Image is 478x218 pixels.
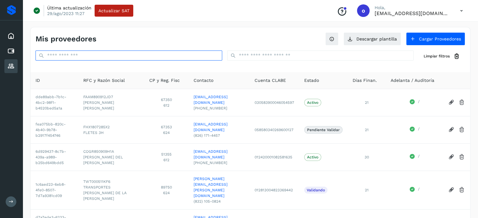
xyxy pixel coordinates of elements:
td: 012420001082581635 [250,143,299,171]
span: 612 [149,157,184,163]
div: Proveedores [4,59,18,73]
p: Activo [307,155,318,159]
div: Cuentas por pagar [4,44,18,58]
span: FAAM890912JD7 [83,94,139,100]
button: Limpiar filtros [419,51,465,62]
span: [PHONE_NUMBER] [194,160,244,166]
span: 21 [365,188,368,192]
td: fea075bb-820c-4b40-9b78-b2917f454746 [30,116,78,143]
span: 67353 [149,124,184,130]
td: dde89abb-7b1c-4bc2-98f1-b4520bed5a1a [30,89,78,116]
span: [PERSON_NAME] DEL [PERSON_NAME] [83,154,139,166]
span: (832) 105-0824 [194,199,244,204]
span: 51355 [149,152,184,157]
p: 29/ago/2023 11:27 [47,11,85,16]
div: / [391,126,438,134]
td: 6d929437-8c7b-439a-a989-b25bd649bdd5 [30,143,78,171]
button: Actualizar SAT [95,5,133,17]
a: [EMAIL_ADDRESS][DOMAIN_NAME] [194,94,244,105]
span: COGR850909H1A [83,149,139,154]
span: TWT000511KF6 [83,179,139,184]
td: 012813004823369442 [250,171,299,209]
span: Estado [304,77,319,84]
p: orlando@rfllogistics.com.mx [375,10,450,16]
span: 612 [149,103,184,108]
span: [PERSON_NAME] [PERSON_NAME] [83,100,139,111]
a: [EMAIL_ADDRESS][DOMAIN_NAME] [194,121,244,133]
a: [PERSON_NAME][EMAIL_ADDRESS][PERSON_NAME][DOMAIN_NAME] [194,176,244,199]
span: FLETES 3H [83,130,139,136]
span: (826) 171-4457 [194,133,244,138]
p: Hola, [375,5,450,10]
span: 624 [149,190,184,196]
span: 89750 [149,184,184,190]
span: ID [36,77,40,84]
button: Cargar Proveedores [406,32,465,45]
span: TRANSPORTES [PERSON_NAME] DE LA [PERSON_NAME] [83,184,139,201]
span: Contacto [194,77,213,84]
td: 1c6aed23-6eb8-4fe0-8507-7d7a9381cd09 [30,171,78,209]
span: Limpiar filtros [424,53,450,59]
span: 21 [365,128,368,132]
span: FHX1807285X2 [83,124,139,130]
div: Inicio [4,29,18,43]
span: 30 [364,155,369,159]
span: Adelanta / Auditoría [391,77,434,84]
span: 624 [149,130,184,136]
p: Validando [307,188,325,192]
p: Pendiente Validar [307,128,340,132]
td: 058580340269600127 [250,116,299,143]
div: / [391,99,438,106]
span: 67350 [149,97,184,103]
h4: Mis proveedores [36,35,96,44]
span: CP y Reg. Fisc [149,77,180,84]
a: [EMAIL_ADDRESS][DOMAIN_NAME] [194,149,244,160]
span: RFC y Razón Social [83,77,125,84]
p: Activo [307,100,318,105]
span: [PHONE_NUMBER] [194,105,244,111]
span: Cuenta CLABE [255,77,286,84]
span: Actualizar SAT [98,8,129,13]
div: / [391,153,438,161]
span: Días Finan. [353,77,377,84]
div: / [391,186,438,194]
button: Descargar plantilla [343,32,401,45]
td: 030583900046054597 [250,89,299,116]
p: Última actualización [47,5,91,11]
span: 21 [365,100,368,105]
